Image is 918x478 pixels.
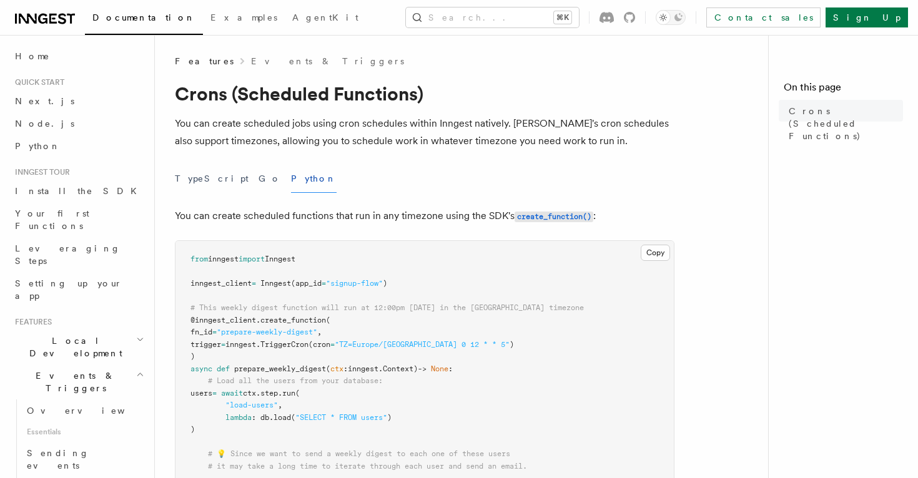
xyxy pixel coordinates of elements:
[221,340,225,349] span: =
[175,165,249,193] button: TypeScript
[10,180,147,202] a: Install the SDK
[295,389,300,398] span: (
[554,11,571,24] kbd: ⌘K
[656,10,686,25] button: Toggle dark mode
[10,329,147,364] button: Local Development
[260,389,278,398] span: step
[212,389,217,398] span: =
[221,389,243,398] span: await
[190,328,212,336] span: fn_id
[190,255,208,263] span: from
[175,55,234,67] span: Features
[27,406,155,416] span: Overview
[208,449,510,458] span: # 💡 Since we want to send a weekly digest to each one of these users
[15,50,50,62] span: Home
[326,364,330,373] span: (
[515,210,593,222] a: create_function()
[308,340,330,349] span: (cron
[252,279,256,288] span: =
[15,243,121,266] span: Leveraging Steps
[190,425,195,434] span: )
[291,165,337,193] button: Python
[10,334,136,359] span: Local Development
[239,255,265,263] span: import
[292,12,358,22] span: AgentKit
[10,90,147,112] a: Next.js
[291,413,295,422] span: (
[85,4,203,35] a: Documentation
[278,401,282,409] span: ,
[322,279,326,288] span: =
[265,255,295,263] span: Inngest
[190,316,256,324] span: @inngest_client
[383,364,418,373] span: Context)
[190,364,212,373] span: async
[406,7,579,27] button: Search...⌘K
[190,340,221,349] span: trigger
[10,167,70,177] span: Inngest tour
[326,316,330,324] span: (
[387,413,392,422] span: )
[251,55,404,67] a: Events & Triggers
[431,364,448,373] span: None
[317,328,322,336] span: ,
[217,328,317,336] span: "prepare-weekly-digest"
[225,340,260,349] span: inngest.
[826,7,908,27] a: Sign Up
[225,413,252,422] span: lambda
[383,279,387,288] span: )
[448,364,453,373] span: :
[285,4,366,34] a: AgentKit
[418,364,427,373] span: ->
[256,389,260,398] span: .
[10,77,64,87] span: Quick start
[175,207,674,225] p: You can create scheduled functions that run in any timezone using the SDK's :
[15,96,74,106] span: Next.js
[641,245,670,261] button: Copy
[175,115,674,150] p: You can create scheduled jobs using cron schedules within Inngest natively. [PERSON_NAME]'s cron ...
[330,364,343,373] span: ctx
[10,202,147,237] a: Your first Functions
[203,4,285,34] a: Examples
[295,413,387,422] span: "SELECT * FROM users"
[326,279,383,288] span: "signup-flow"
[10,272,147,307] a: Setting up your app
[378,364,383,373] span: .
[10,112,147,135] a: Node.js
[243,389,256,398] span: ctx
[706,7,821,27] a: Contact sales
[789,105,903,142] span: Crons (Scheduled Functions)
[15,119,74,129] span: Node.js
[208,462,527,471] span: # it may take a long time to iterate through each user and send an email.
[510,340,514,349] span: )
[252,413,274,422] span: : db.
[208,376,383,385] span: # Load all the users from your database:
[217,364,230,373] span: def
[10,45,147,67] a: Home
[27,448,89,471] span: Sending events
[208,255,239,263] span: inngest
[22,399,147,422] a: Overview
[515,212,593,222] code: create_function()
[260,340,308,349] span: TriggerCron
[10,237,147,272] a: Leveraging Steps
[175,82,674,105] h1: Crons (Scheduled Functions)
[784,80,903,100] h4: On this page
[784,100,903,147] a: Crons (Scheduled Functions)
[190,303,584,312] span: # This weekly digest function will run at 12:00pm [DATE] in the [GEOGRAPHIC_DATA] timezone
[22,422,147,442] span: Essentials
[278,389,282,398] span: .
[15,208,89,231] span: Your first Functions
[330,340,335,349] span: =
[343,364,348,373] span: :
[15,186,144,196] span: Install the SDK
[15,141,61,151] span: Python
[260,279,291,288] span: Inngest
[212,328,217,336] span: =
[259,165,281,193] button: Go
[234,364,326,373] span: prepare_weekly_digest
[22,442,147,477] a: Sending events
[190,352,195,361] span: )
[210,12,277,22] span: Examples
[335,340,510,349] span: "TZ=Europe/[GEOGRAPHIC_DATA] 0 12 * * 5"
